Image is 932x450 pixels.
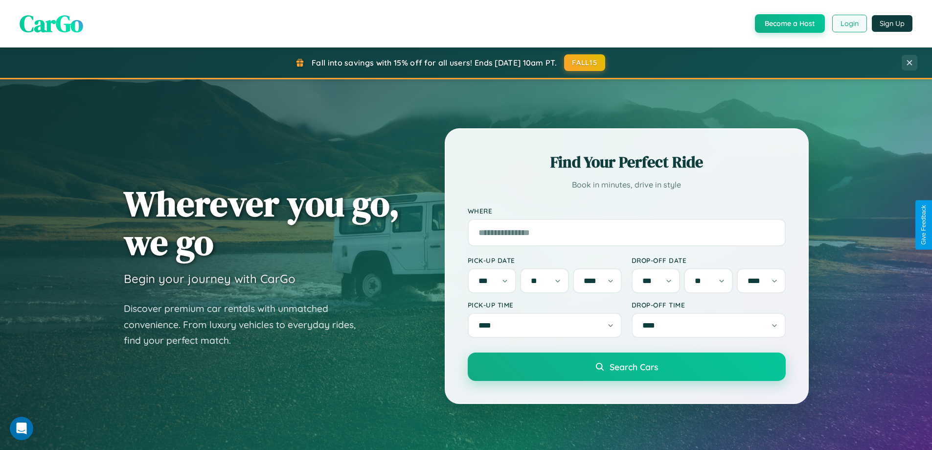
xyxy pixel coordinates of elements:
button: Become a Host [755,14,825,33]
h2: Find Your Perfect Ride [468,151,786,173]
label: Drop-off Time [632,301,786,309]
button: Login [832,15,867,32]
p: Book in minutes, drive in style [468,178,786,192]
span: CarGo [20,7,83,40]
span: Fall into savings with 15% off for all users! Ends [DATE] 10am PT. [312,58,557,68]
h3: Begin your journey with CarGo [124,271,296,286]
span: Search Cars [610,361,658,372]
button: Sign Up [872,15,912,32]
h1: Wherever you go, we go [124,184,400,261]
label: Pick-up Time [468,301,622,309]
label: Where [468,207,786,215]
label: Pick-up Date [468,256,622,264]
iframe: Intercom live chat [10,417,33,440]
div: Give Feedback [920,205,927,245]
p: Discover premium car rentals with unmatched convenience. From luxury vehicles to everyday rides, ... [124,301,368,349]
label: Drop-off Date [632,256,786,264]
button: FALL15 [564,54,605,71]
button: Search Cars [468,353,786,381]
